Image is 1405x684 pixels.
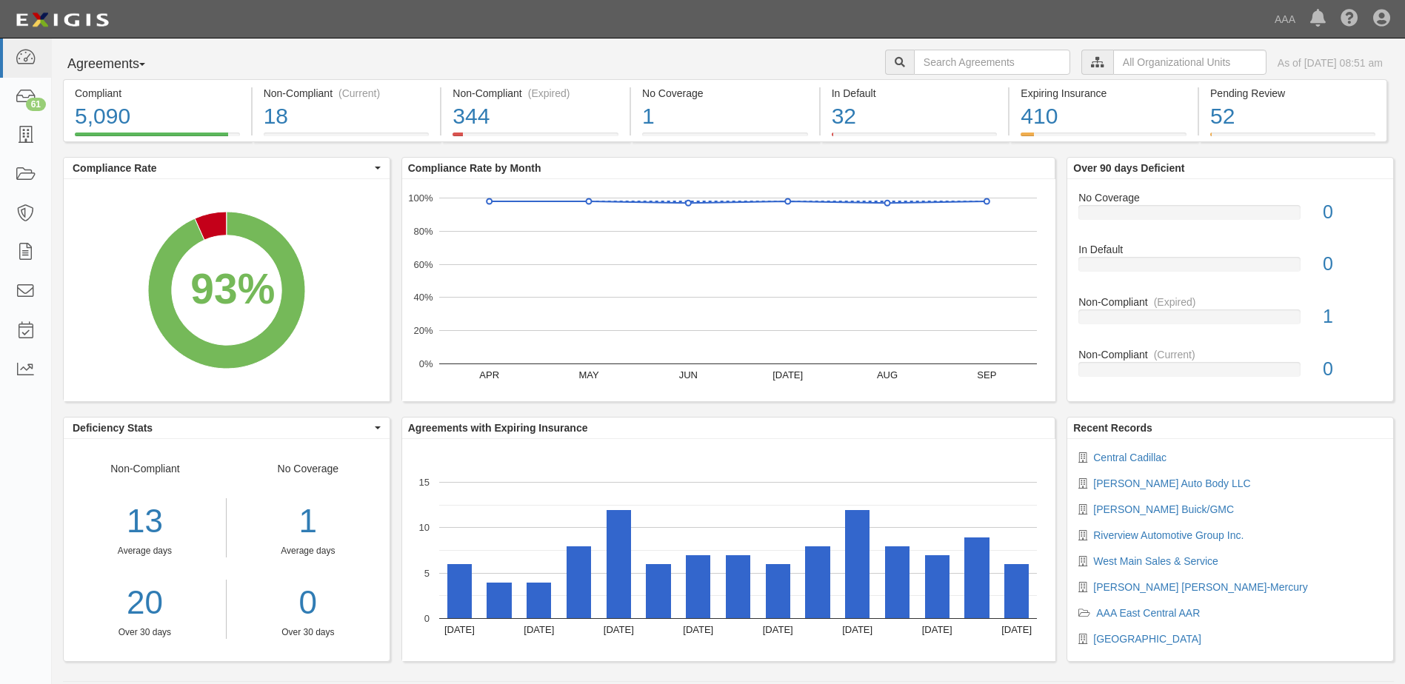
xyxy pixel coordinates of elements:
text: [DATE] [604,624,634,635]
div: 5,090 [75,101,240,133]
text: 0% [418,358,433,369]
b: Over 90 days Deficient [1073,162,1184,174]
div: Non-Compliant [1067,347,1393,362]
svg: A chart. [402,439,1055,661]
div: (Current) [338,86,380,101]
div: Over 30 days [238,626,378,639]
a: Riverview Automotive Group Inc. [1093,529,1244,541]
a: [GEOGRAPHIC_DATA] [1093,633,1201,645]
text: [DATE] [444,624,475,635]
text: [DATE] [763,624,793,635]
text: JUN [678,369,697,380]
a: AAA East Central AAR [1096,607,1200,619]
text: 15 [418,477,429,488]
text: [DATE] [772,369,803,380]
a: Non-Compliant(Current)18 [253,133,441,144]
div: Over 30 days [64,626,226,639]
a: 20 [64,580,226,626]
text: 0 [424,613,430,624]
a: [PERSON_NAME] Buick/GMC [1093,503,1234,515]
div: 18 [264,101,430,133]
button: Deficiency Stats [64,418,390,438]
div: Non-Compliant (Current) [264,86,430,101]
b: Recent Records [1073,422,1152,434]
a: Central Cadillac [1093,452,1167,463]
i: Help Center - Complianz [1341,10,1358,28]
b: Compliance Rate by Month [408,162,541,174]
div: (Current) [1154,347,1195,362]
img: logo-5460c22ac91f19d4615b14bd174203de0afe785f0fc80cf4dbbc73dc1793850b.png [11,7,113,33]
div: No Coverage [227,461,390,639]
a: Pending Review52 [1199,133,1387,144]
div: 1 [1312,304,1393,330]
button: Compliance Rate [64,158,390,178]
div: 32 [832,101,998,133]
text: 10 [418,522,429,533]
text: 40% [413,292,433,303]
div: Non-Compliant [1067,295,1393,309]
div: 13 [64,498,226,545]
text: [DATE] [921,624,952,635]
div: In Default [1067,242,1393,257]
div: 52 [1210,101,1375,133]
a: No Coverage0 [1078,190,1382,243]
div: Compliant [75,86,240,101]
div: (Expired) [528,86,570,101]
div: Average days [64,545,226,557]
text: APR [479,369,499,380]
span: Deficiency Stats [73,420,371,435]
div: 1 [642,101,808,133]
text: 60% [413,258,433,269]
a: [PERSON_NAME] [PERSON_NAME]-Mercury [1093,581,1307,593]
text: MAY [578,369,599,380]
a: West Main Sales & Service [1093,555,1218,567]
div: 0 [1312,199,1393,226]
a: Compliant5,090 [63,133,251,144]
div: 410 [1021,101,1187,133]
text: AUG [877,369,898,380]
text: 80% [413,226,433,237]
span: Compliance Rate [73,161,371,175]
div: 344 [453,101,618,133]
div: Non-Compliant (Expired) [453,86,618,101]
div: 61 [26,98,46,111]
div: No Coverage [642,86,808,101]
text: SEP [977,369,996,380]
input: All Organizational Units [1113,50,1266,75]
div: 0 [1312,356,1393,383]
a: No Coverage1 [631,133,819,144]
a: Non-Compliant(Expired)344 [441,133,630,144]
a: In Default0 [1078,242,1382,295]
div: (Expired) [1154,295,1196,309]
div: In Default [832,86,998,101]
div: 93% [190,259,275,319]
div: Average days [238,545,378,557]
text: [DATE] [524,624,554,635]
div: As of [DATE] 08:51 am [1278,56,1383,70]
div: Non-Compliant [64,461,227,639]
svg: A chart. [64,179,390,401]
text: 20% [413,325,433,336]
a: AAA [1267,4,1303,34]
a: Non-Compliant(Expired)1 [1078,295,1382,347]
button: Agreements [63,50,174,79]
svg: A chart. [402,179,1055,401]
a: Expiring Insurance410 [1009,133,1198,144]
div: Expiring Insurance [1021,86,1187,101]
a: Non-Compliant(Current)0 [1078,347,1382,389]
text: [DATE] [842,624,872,635]
a: In Default32 [821,133,1009,144]
div: 0 [1312,251,1393,278]
text: 100% [408,192,433,204]
a: [PERSON_NAME] Auto Body LLC [1093,477,1250,489]
b: Agreements with Expiring Insurance [408,422,588,434]
div: Pending Review [1210,86,1375,101]
a: 0 [238,580,378,626]
text: 5 [424,567,430,578]
text: [DATE] [1001,624,1032,635]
